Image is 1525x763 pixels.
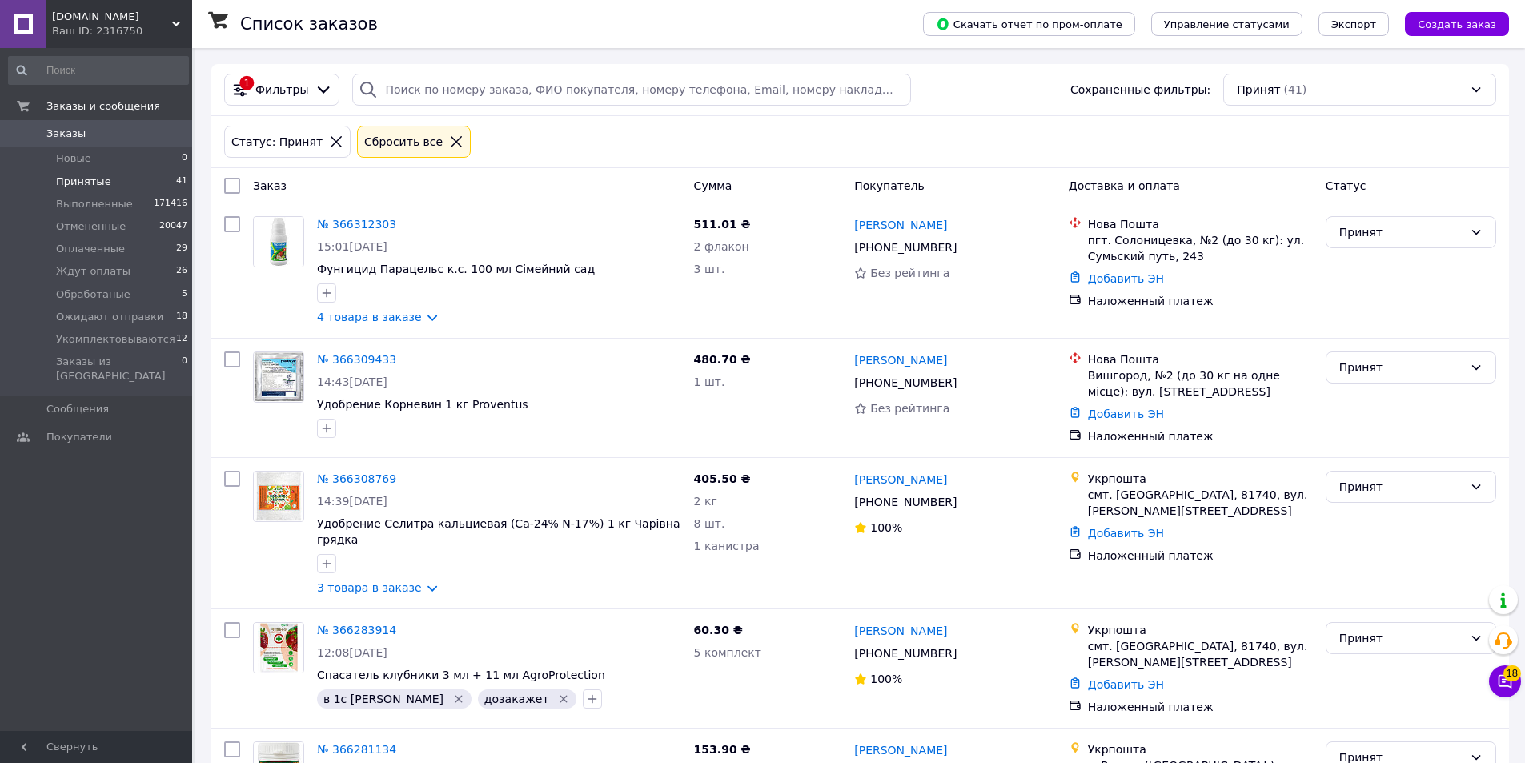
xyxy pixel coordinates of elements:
span: Управление статусами [1164,18,1290,30]
button: Создать заказ [1405,12,1509,36]
span: 18 [1503,664,1521,680]
span: Заказы и сообщения [46,99,160,114]
a: [PERSON_NAME] [854,742,947,758]
span: Фильтры [255,82,308,98]
div: смт. [GEOGRAPHIC_DATA], 81740, вул. [PERSON_NAME][STREET_ADDRESS] [1088,487,1313,519]
img: Фото товару [254,472,303,521]
a: Добавить ЭН [1088,527,1164,540]
input: Поиск по номеру заказа, ФИО покупателя, номеру телефона, Email, номеру накладной [352,74,910,106]
span: [PHONE_NUMBER] [854,647,957,660]
h1: Список заказов [240,14,378,34]
button: Управление статусами [1151,12,1302,36]
a: Фото товару [253,471,304,522]
span: Скачать отчет по пром-оплате [936,17,1122,31]
span: 8 шт. [694,517,725,530]
span: дозакажет [484,693,549,705]
a: Фото товару [253,216,304,267]
span: 3 шт. [694,263,725,275]
span: Agroretail.com.ua [52,10,172,24]
a: № 366308769 [317,472,396,485]
span: Покупатель [854,179,925,192]
a: Фото товару [253,351,304,403]
span: Сумма [694,179,732,192]
span: Принят [1237,82,1280,98]
div: Нова Пошта [1088,216,1313,232]
span: 405.50 ₴ [694,472,751,485]
button: Чат с покупателем18 [1489,665,1521,697]
span: Заказ [253,179,287,192]
span: Доставка и оплата [1069,179,1180,192]
div: Статус: Принят [228,133,326,151]
svg: Удалить метку [557,693,570,705]
a: [PERSON_NAME] [854,352,947,368]
div: пгт. Солоницевка, №2 (до 30 кг): ул. Сумьский путь, 243 [1088,232,1313,264]
img: Фото товару [254,352,303,402]
a: [PERSON_NAME] [854,217,947,233]
span: 511.01 ₴ [694,218,751,231]
span: Сообщения [46,402,109,416]
span: 0 [182,151,187,166]
a: № 366281134 [317,743,396,756]
a: Удобрениe Корневин 1 кг Proventus [317,398,528,411]
span: 480.70 ₴ [694,353,751,366]
span: 100% [870,521,902,534]
img: Фото товару [254,217,303,267]
a: Удобрение Селитра кальциевая (Ca-24% N-17%) 1 кг Чарівна грядка [317,517,680,546]
a: № 366283914 [317,624,396,637]
span: 100% [870,673,902,685]
span: 5 [182,287,187,302]
span: Укомплектовываются [56,332,175,347]
span: 1 канистра [694,540,760,552]
span: Сохраненные фильтры: [1070,82,1210,98]
a: № 366312303 [317,218,396,231]
a: [PERSON_NAME] [854,623,947,639]
span: Заказы [46,126,86,141]
span: 171416 [154,197,187,211]
span: [PHONE_NUMBER] [854,241,957,254]
a: Фото товару [253,622,304,673]
span: в 1с [PERSON_NAME] [323,693,443,705]
span: Статус [1326,179,1366,192]
span: 5 комплект [694,646,761,659]
div: Ваш ID: 2316750 [52,24,192,38]
input: Поиск [8,56,189,85]
span: Ожидают отправки [56,310,163,324]
a: Спасатель клубники 3 мл + 11 мл AgroProtection [317,669,605,681]
div: Наложенный платеж [1088,293,1313,309]
span: Создать заказ [1418,18,1496,30]
a: Фунгицид Парацельс к.с. 100 мл Сімейний сад [317,263,595,275]
span: Обработаные [56,287,130,302]
a: Добавить ЭН [1088,678,1164,691]
div: Наложенный платеж [1088,428,1313,444]
span: Экспорт [1331,18,1376,30]
div: Укрпошта [1088,471,1313,487]
span: Без рейтинга [870,402,949,415]
div: Принят [1339,359,1463,376]
span: 153.90 ₴ [694,743,751,756]
a: Создать заказ [1389,17,1509,30]
span: Принятые [56,175,111,189]
span: 12:08[DATE] [317,646,387,659]
div: Наложенный платеж [1088,548,1313,564]
img: Фото товару [254,623,303,673]
span: [PHONE_NUMBER] [854,376,957,389]
span: (41) [1284,83,1307,96]
span: 14:39[DATE] [317,495,387,508]
span: Без рейтинга [870,267,949,279]
span: 15:01[DATE] [317,240,387,253]
span: 14:43[DATE] [317,375,387,388]
span: Ждут оплаты [56,264,130,279]
span: Оплаченные [56,242,125,256]
span: Новые [56,151,91,166]
button: Скачать отчет по пром-оплате [923,12,1135,36]
span: 20047 [159,219,187,234]
button: Экспорт [1318,12,1389,36]
span: 60.30 ₴ [694,624,743,637]
span: 0 [182,355,187,384]
span: Выполненные [56,197,133,211]
div: Наложенный платеж [1088,699,1313,715]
